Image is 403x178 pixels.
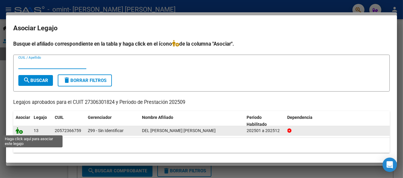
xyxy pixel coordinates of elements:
[23,78,48,83] span: Buscar
[142,128,216,133] span: DEL CAMPO MARTINEZ LUCAS ANDRES
[34,128,38,133] span: 13
[247,115,267,127] span: Periodo Habilitado
[85,111,140,131] datatable-header-cell: Gerenciador
[88,128,124,133] span: Z99 - Sin Identificar
[140,111,245,131] datatable-header-cell: Nombre Afiliado
[142,115,173,120] span: Nombre Afiliado
[58,74,112,86] button: Borrar Filtros
[247,127,283,134] div: 202501 a 202512
[13,40,390,48] h4: Busque el afiliado correspondiente en la tabla y haga click en el ícono de la columna "Asociar".
[52,111,85,131] datatable-header-cell: CUIL
[285,111,390,131] datatable-header-cell: Dependencia
[88,115,112,120] span: Gerenciador
[13,111,31,131] datatable-header-cell: Asociar
[13,99,390,106] p: Legajos aprobados para el CUIT 27306301824 y Período de Prestación 202509
[55,127,81,134] div: 20572366759
[16,115,30,120] span: Asociar
[63,78,106,83] span: Borrar Filtros
[18,75,53,86] button: Buscar
[23,77,30,84] mat-icon: search
[288,115,313,120] span: Dependencia
[13,138,390,153] div: 1 registros
[383,158,397,172] div: Open Intercom Messenger
[13,23,390,34] h2: Asociar Legajo
[63,77,70,84] mat-icon: delete
[245,111,285,131] datatable-header-cell: Periodo Habilitado
[55,115,64,120] span: CUIL
[31,111,52,131] datatable-header-cell: Legajo
[34,115,47,120] span: Legajo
